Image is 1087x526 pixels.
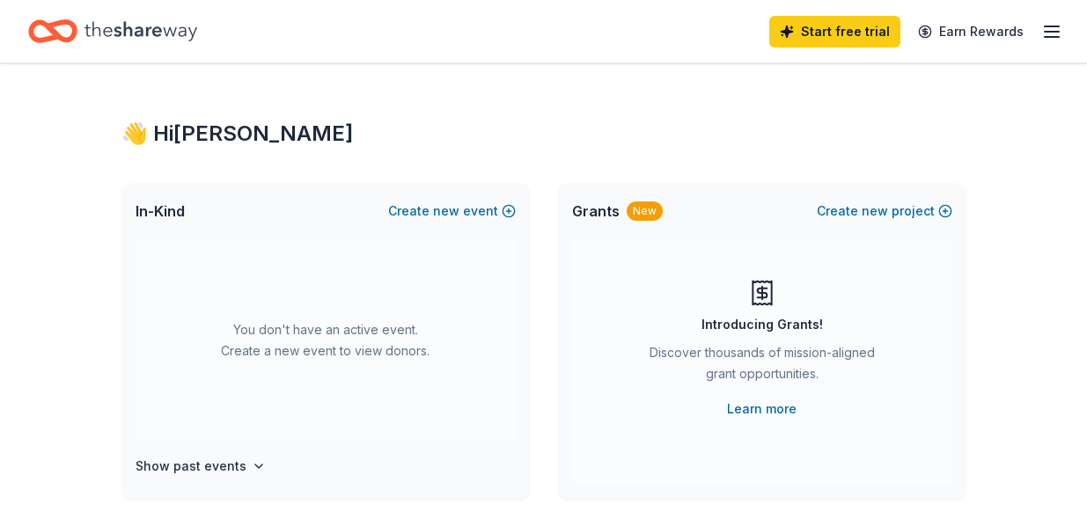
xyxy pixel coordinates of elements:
h4: Show past events [136,456,246,477]
div: 👋 Hi [PERSON_NAME] [121,120,966,148]
div: You don't have an active event. Create a new event to view donors. [136,239,516,442]
button: Createnewevent [388,201,516,222]
a: Start free trial [769,16,900,47]
span: new [433,201,459,222]
div: Discover thousands of mission-aligned grant opportunities. [643,342,882,391]
div: New [627,201,663,221]
button: Show past events [136,456,266,477]
a: Home [28,11,197,52]
a: Earn Rewards [907,16,1034,47]
button: Createnewproject [817,201,952,222]
div: Introducing Grants! [701,314,823,335]
span: new [862,201,888,222]
a: Learn more [727,398,797,420]
span: Grants [572,201,620,222]
span: In-Kind [136,201,185,222]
